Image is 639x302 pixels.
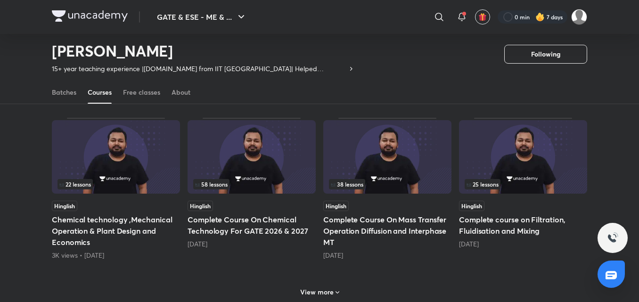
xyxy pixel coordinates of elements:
[52,201,77,211] span: Hinglish
[59,181,91,187] span: 22 lessons
[172,81,190,104] a: About
[57,179,174,189] div: left
[52,10,128,22] img: Company Logo
[475,9,490,24] button: avatar
[331,181,363,187] span: 38 lessons
[323,118,451,260] div: Complete Course On Mass Transfer Operation Diffusion and Interphase MT
[193,179,310,189] div: infosection
[172,88,190,97] div: About
[188,118,316,260] div: Complete Course On Chemical Technology For GATE 2026 & 2027
[459,214,587,237] h5: Complete course on Filtration, Fluidisation and Mixing
[459,201,484,211] span: Hinglish
[323,120,451,194] img: Thumbnail
[329,179,446,189] div: left
[323,214,451,248] h5: Complete Course On Mass Transfer Operation Diffusion and Interphase MT
[465,179,582,189] div: infosection
[52,41,355,60] h2: [PERSON_NAME]
[123,81,160,104] a: Free classes
[459,239,587,249] div: 3 months ago
[323,251,451,260] div: 3 months ago
[329,179,446,189] div: infocontainer
[188,214,316,237] h5: Complete Course On Chemical Technology For GATE 2026 & 2027
[52,88,76,97] div: Batches
[52,120,180,194] img: Thumbnail
[123,88,160,97] div: Free classes
[52,251,180,260] div: 3K views • 1 month ago
[52,81,76,104] a: Batches
[52,214,180,248] h5: Chemical technology ,Mechanical Operation & Plant Design and Economics
[52,118,180,260] div: Chemical technology ,Mechanical Operation & Plant Design and Economics
[535,12,545,22] img: streak
[52,10,128,24] a: Company Logo
[88,81,112,104] a: Courses
[151,8,253,26] button: GATE & ESE - ME & ...
[465,179,582,189] div: left
[504,45,587,64] button: Following
[193,179,310,189] div: infocontainer
[571,9,587,25] img: pradhap B
[459,120,587,194] img: Thumbnail
[478,13,487,21] img: avatar
[465,179,582,189] div: infocontainer
[323,201,349,211] span: Hinglish
[195,181,228,187] span: 58 lessons
[188,120,316,194] img: Thumbnail
[88,88,112,97] div: Courses
[329,179,446,189] div: infosection
[193,179,310,189] div: left
[188,201,213,211] span: Hinglish
[57,179,174,189] div: infocontainer
[300,287,334,297] h6: View more
[467,181,499,187] span: 25 lessons
[52,64,347,73] p: 15+ year teaching experience |[DOMAIN_NAME] from IIT [GEOGRAPHIC_DATA]| Helped thousands of stude...
[459,118,587,260] div: Complete course on Filtration, Fluidisation and Mixing
[57,179,174,189] div: infosection
[607,232,618,244] img: ttu
[531,49,560,59] span: Following
[188,239,316,249] div: 3 months ago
